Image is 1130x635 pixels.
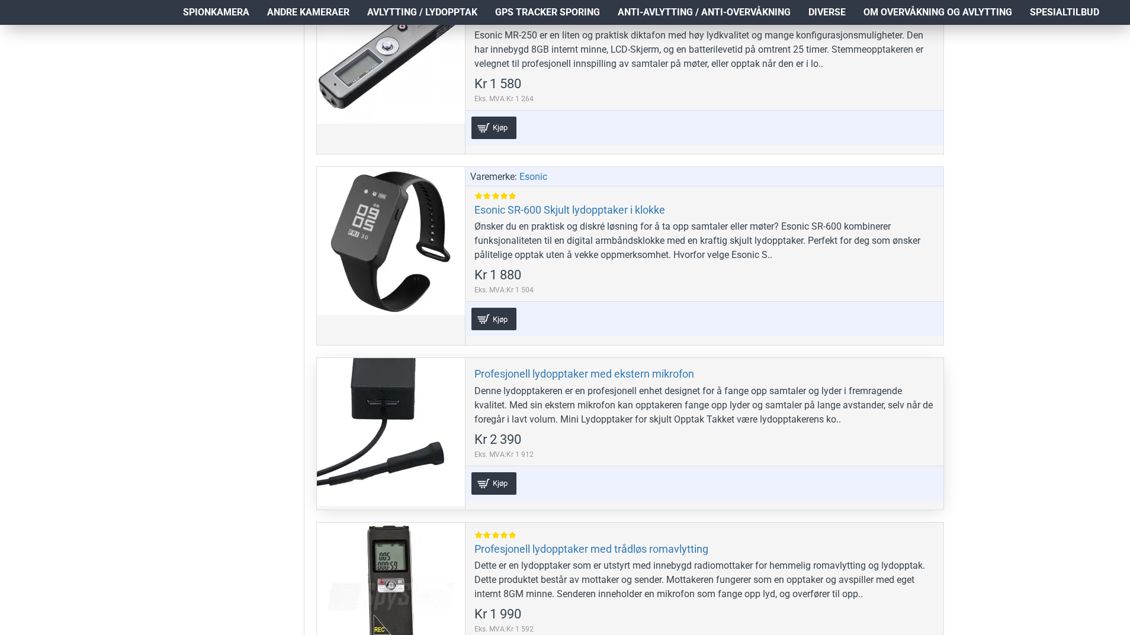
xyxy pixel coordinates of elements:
span: Avlytting / Lydopptak [367,5,477,20]
a: Profesjonell lydopptaker med ekstern mikrofon Profesjonell lydopptaker med ekstern mikrofon [317,358,465,506]
span: Kr 2 390 [474,433,521,446]
span: Kr 1 880 [474,269,521,282]
span: Kjøp [490,315,511,323]
span: Om overvåkning og avlytting [863,5,1012,20]
span: Diverse [808,5,846,20]
a: Profesjonell lydopptaker med trådløs romavlytting [474,542,708,556]
span: Eks. MVA:Kr 1 504 [474,285,534,295]
span: Eks. MVA:Kr 1 912 [474,449,534,460]
span: GPS Tracker Sporing [495,5,600,20]
span: Kr 1 990 [474,608,521,621]
span: Eks. MVA:Kr 1 264 [474,94,534,104]
div: Esonic MR-250 er en liten og praktisk diktafon med høy lydkvalitet og mange konfigurasjonsmulighe... [474,28,935,71]
span: Kjøp [490,479,511,487]
a: Esonic SR-600 Skjult lydopptaker i klokke [474,203,665,217]
span: Kr 1 580 [474,78,521,91]
span: Andre kameraer [267,5,349,20]
a: Profesjonell lydopptaker med ekstern mikrofon [474,367,694,381]
span: Anti-avlytting / Anti-overvåkning [618,5,791,20]
span: Kjøp [490,124,511,131]
div: Dette er en lydopptaker som er utstyrt med innebygd radiomottaker for hemmelig romavlytting og ly... [474,559,935,601]
span: Spionkamera [183,5,249,20]
a: Esonic SR-600 Skjult lydopptaker i klokke Esonic SR-600 Skjult lydopptaker i klokke [317,167,465,315]
span: Eks. MVA:Kr 1 592 [474,624,534,634]
div: Denne lydopptakeren er en profesjonell enhet designet for å fange opp samtaler og lyder i fremrag... [474,384,935,427]
span: Spesialtilbud [1030,5,1099,20]
div: Ønsker du en praktisk og diskré løsning for å ta opp samtaler eller møter? Esonic SR-600 kombiner... [474,220,935,262]
span: Varemerke: [470,170,517,184]
a: Esonic [519,170,547,184]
